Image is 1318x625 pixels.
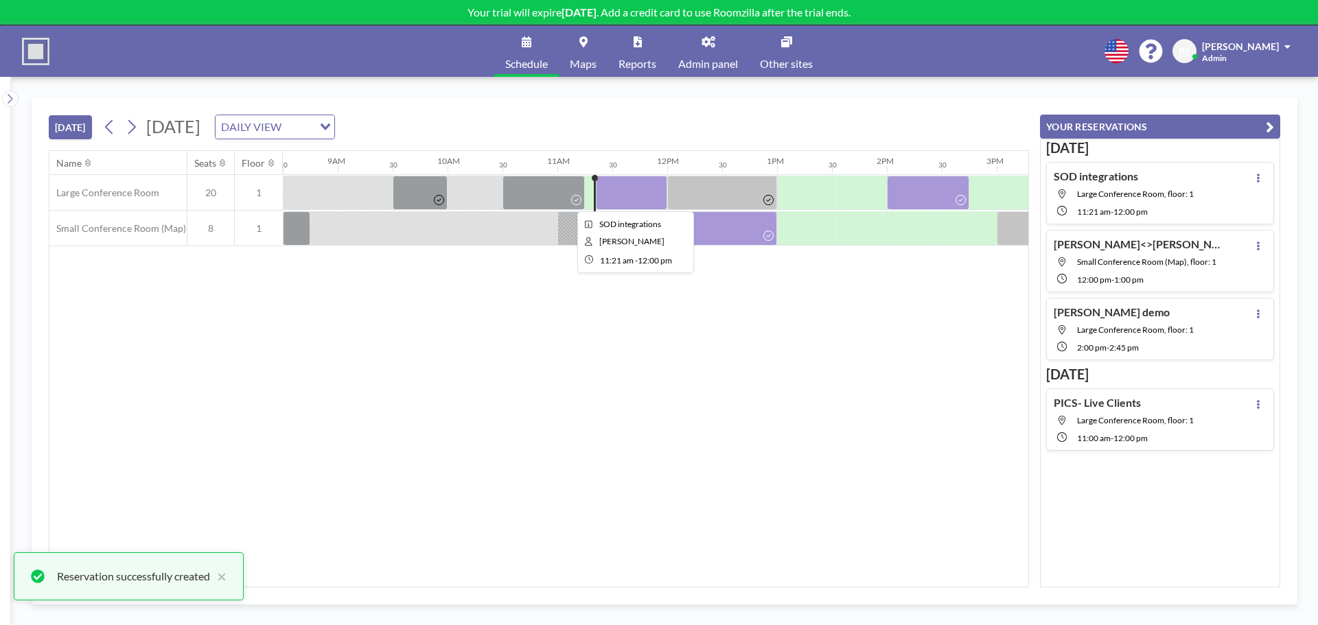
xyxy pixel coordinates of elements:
[1077,433,1111,443] span: 11:00 AM
[1054,396,1141,410] h4: PICS- Live Clients
[657,156,679,166] div: 12PM
[1077,342,1107,353] span: 2:00 PM
[49,115,92,139] button: [DATE]
[1111,274,1114,285] span: -
[599,236,664,246] span: Rafi Schmideg
[216,115,334,139] div: Search for option
[49,187,159,199] span: Large Conference Room
[494,25,559,77] a: Schedule
[1046,139,1274,156] h3: [DATE]
[829,161,837,169] div: 30
[194,157,216,169] div: Seats
[760,58,813,69] span: Other sites
[1054,169,1138,183] h4: SOD integrations
[187,222,234,235] span: 8
[437,156,460,166] div: 10AM
[146,116,200,137] span: [DATE]
[559,25,608,77] a: Maps
[242,157,265,169] div: Floor
[49,222,186,235] span: Small Conference Room (Map)
[389,161,397,169] div: 30
[1109,342,1139,353] span: 2:45 PM
[1077,325,1194,335] span: Large Conference Room, floor: 1
[667,25,749,77] a: Admin panel
[1054,237,1225,251] h4: [PERSON_NAME]<>[PERSON_NAME]
[218,118,284,136] span: DAILY VIEW
[635,255,638,266] span: -
[608,25,667,77] a: Reports
[1077,415,1194,425] span: Large Conference Room, floor: 1
[719,161,727,169] div: 30
[235,222,283,235] span: 1
[235,187,283,199] span: 1
[1046,366,1274,383] h3: [DATE]
[877,156,894,166] div: 2PM
[570,58,597,69] span: Maps
[1111,433,1113,443] span: -
[57,568,210,585] div: Reservation successfully created
[1179,45,1190,58] span: RS
[600,255,634,266] span: 11:21 AM
[1113,433,1148,443] span: 12:00 PM
[1114,274,1144,285] span: 1:00 PM
[286,118,312,136] input: Search for option
[1202,40,1279,52] span: [PERSON_NAME]
[1054,305,1170,319] h4: [PERSON_NAME] demo
[1077,207,1111,217] span: 11:21 AM
[210,568,227,585] button: close
[547,156,570,166] div: 11AM
[638,255,672,266] span: 12:00 PM
[562,5,597,19] b: [DATE]
[1111,207,1113,217] span: -
[767,156,784,166] div: 1PM
[327,156,345,166] div: 9AM
[678,58,738,69] span: Admin panel
[499,161,507,169] div: 30
[1107,342,1109,353] span: -
[279,161,288,169] div: 30
[599,219,661,229] span: SOD integrations
[1040,115,1280,139] button: YOUR RESERVATIONS
[938,161,947,169] div: 30
[1113,207,1148,217] span: 12:00 PM
[609,161,617,169] div: 30
[56,157,82,169] div: Name
[1077,274,1111,285] span: 12:00 PM
[505,58,548,69] span: Schedule
[1202,53,1227,63] span: Admin
[1077,257,1216,267] span: Small Conference Room (Map), floor: 1
[986,156,1004,166] div: 3PM
[187,187,234,199] span: 20
[749,25,824,77] a: Other sites
[22,38,49,65] img: organization-logo
[1077,189,1194,199] span: Large Conference Room, floor: 1
[618,58,656,69] span: Reports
